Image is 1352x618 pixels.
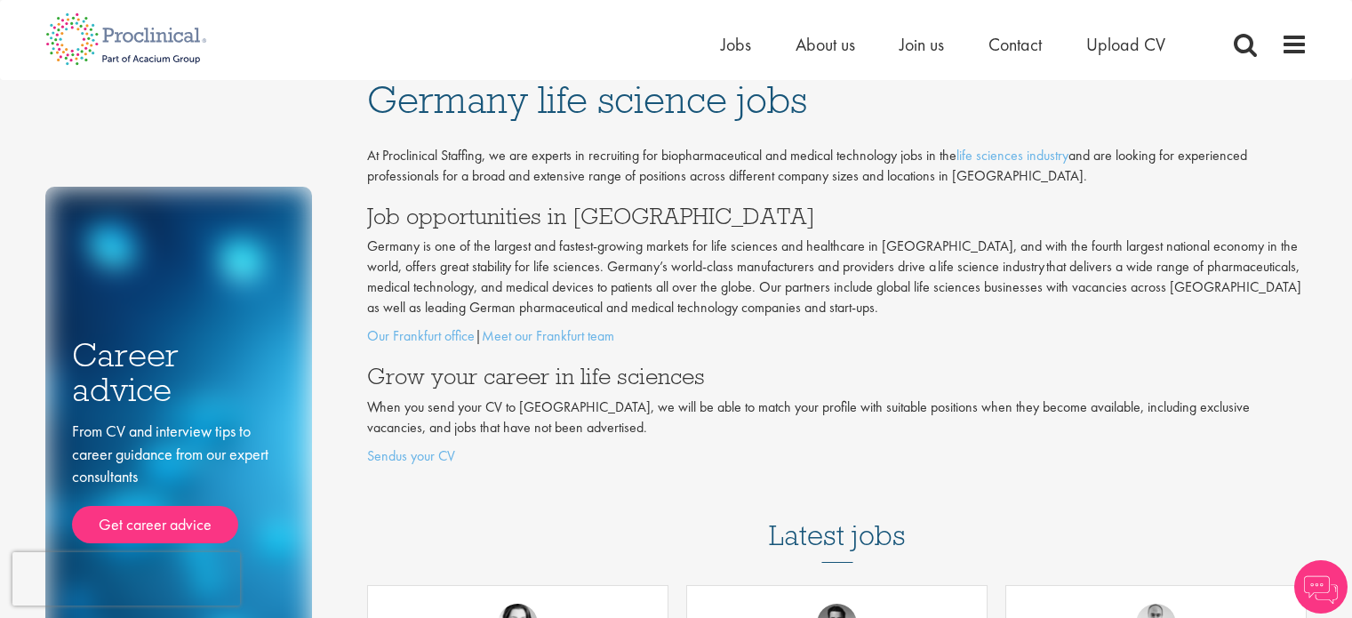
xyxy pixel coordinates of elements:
[956,146,1068,165] a: life sciences industry
[367,237,1308,317] p: Germany is one of the largest and fastest-growing markets for life sciences and healthcare in [GE...
[12,552,240,606] iframe: reCAPTCHA
[367,326,1308,347] p: |
[796,33,855,56] a: About us
[367,446,455,465] a: Sendus your CV
[72,420,285,543] div: From CV and interview tips to career guidance from our expert consultants
[482,326,614,345] a: Meet our Frankfurt team
[367,365,1308,388] h3: Grow your career in life sciences
[367,326,475,345] a: Our Frankfurt office
[721,33,751,56] a: Jobs
[367,146,1308,187] p: At Proclinical Staffing, we are experts in recruiting for biopharmaceutical and medical technolog...
[72,338,285,406] h3: Career advice
[367,76,807,124] span: Germany life science jobs
[367,397,1308,438] p: When you send your CV to [GEOGRAPHIC_DATA], we will be able to match your profile with suitable p...
[72,506,238,543] a: Get career advice
[900,33,944,56] a: Join us
[769,476,906,563] h3: Latest jobs
[1086,33,1165,56] a: Upload CV
[367,205,1308,228] h3: Job opportunities in [GEOGRAPHIC_DATA]
[1294,560,1348,614] img: Chatbot
[988,33,1042,56] a: Contact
